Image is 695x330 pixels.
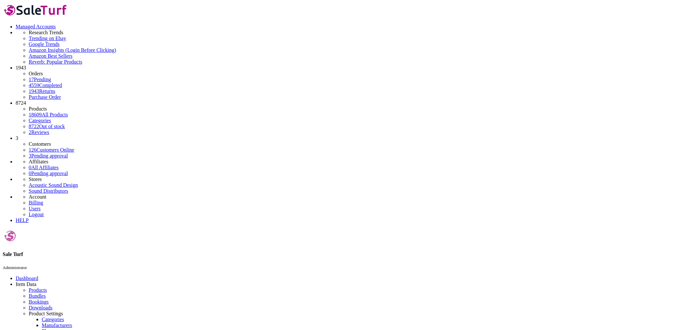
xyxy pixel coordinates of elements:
a: Users [29,206,40,211]
a: Categories [29,118,51,123]
a: Billing [29,200,43,205]
span: 18609 [29,112,42,117]
img: SaleTurf [3,3,69,17]
li: Account [29,194,692,200]
span: 0 [29,165,31,170]
a: Purchase Order [29,94,61,100]
a: Amazon Insights (Login Before Clicking) [29,47,692,53]
span: 1943 [29,88,39,94]
a: Categories [42,317,64,322]
a: 0Pending approval [29,171,68,176]
a: 126Customers Online [29,147,74,153]
span: 0 [29,171,31,176]
a: Managed Accounts [16,24,56,29]
a: 18609All Products [29,112,68,117]
span: Product Settings [29,311,63,316]
li: Research Trends [29,30,692,36]
img: joshlucio05 [3,229,17,243]
span: Item Data [16,281,36,287]
a: 1943Returns [29,88,55,94]
li: Stores [29,176,692,182]
h4: Sale Turf [3,251,692,257]
a: HELP [16,217,29,223]
a: 3Pending approval [29,153,68,158]
a: 8722Out of stock [29,124,65,129]
a: Downloads [29,305,52,310]
span: 126 [29,147,36,153]
a: Logout [29,212,44,217]
a: Acoustic Sound Design [29,182,78,188]
li: Affiliates [29,159,692,165]
li: Products [29,106,692,112]
a: Bookings [29,299,49,305]
a: Manufacturers [42,322,72,328]
a: Reverb: Popular Products [29,59,692,65]
span: 4559 [29,82,39,88]
a: Dashboard [16,276,38,281]
span: 2 [29,129,31,135]
a: Amazon Best Sellers [29,53,692,59]
a: 17Pending [29,77,692,82]
a: Trending on Ebay [29,36,692,41]
span: 3 [29,153,31,158]
a: Google Trends [29,41,692,47]
span: 8722 [29,124,39,129]
a: Products [29,287,47,293]
li: Orders [29,71,692,77]
span: 3 [16,135,18,141]
span: 8724 [16,100,26,106]
a: 4559Completed [29,82,62,88]
li: Customers [29,141,692,147]
a: Sound Distributors [29,188,68,194]
a: 0All Affiliates [29,165,59,170]
span: 1943 [16,65,26,70]
a: 2Reviews [29,129,49,135]
a: Bundles [29,293,46,299]
small: Administrator [3,265,27,270]
span: 17 [29,77,34,82]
